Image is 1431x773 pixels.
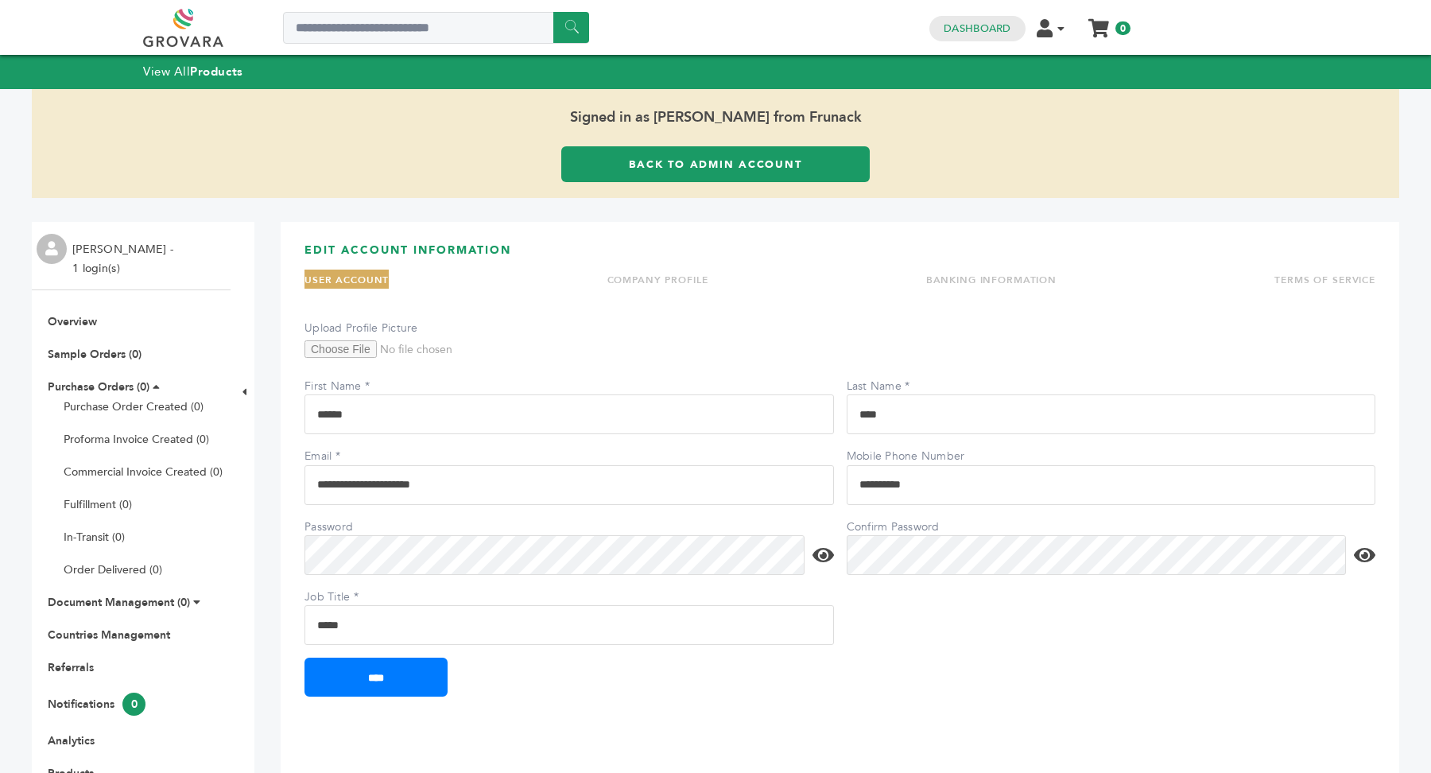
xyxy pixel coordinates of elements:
a: Purchase Orders (0) [48,379,149,394]
a: Document Management (0) [48,595,190,610]
a: View AllProducts [143,64,243,80]
a: In-Transit (0) [64,530,125,545]
label: First Name [304,379,416,394]
a: Back to Admin Account [561,146,870,182]
a: Countries Management [48,627,170,643]
a: Sample Orders (0) [48,347,142,362]
h3: EDIT ACCOUNT INFORMATION [304,243,1375,270]
strong: Products [190,64,242,80]
a: Order Delivered (0) [64,562,162,577]
a: Proforma Invoice Created (0) [64,432,209,447]
span: 0 [122,693,145,716]
input: Search a product or brand... [283,12,589,44]
label: Confirm Password [847,519,958,535]
a: My Cart [1090,14,1108,31]
label: Job Title [304,589,416,605]
a: Referrals [48,660,94,675]
span: Signed in as [PERSON_NAME] from Frunack [32,89,1399,146]
span: 0 [1115,21,1130,35]
li: [PERSON_NAME] - 1 login(s) [72,240,177,278]
a: USER ACCOUNT [304,274,389,286]
a: BANKING INFORMATION [926,274,1057,286]
a: Overview [48,314,97,329]
img: profile.png [37,234,67,264]
label: Upload Profile Picture [304,320,418,336]
label: Password [304,519,416,535]
a: Purchase Order Created (0) [64,399,204,414]
a: Dashboard [944,21,1010,36]
a: Notifications0 [48,697,145,712]
a: COMPANY PROFILE [607,274,708,286]
label: Last Name [847,379,958,394]
a: Fulfillment (0) [64,497,132,512]
label: Mobile Phone Number [847,449,965,464]
label: Email [304,449,416,464]
a: Analytics [48,733,95,748]
a: TERMS OF SERVICE [1274,274,1375,286]
a: Commercial Invoice Created (0) [64,464,223,480]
